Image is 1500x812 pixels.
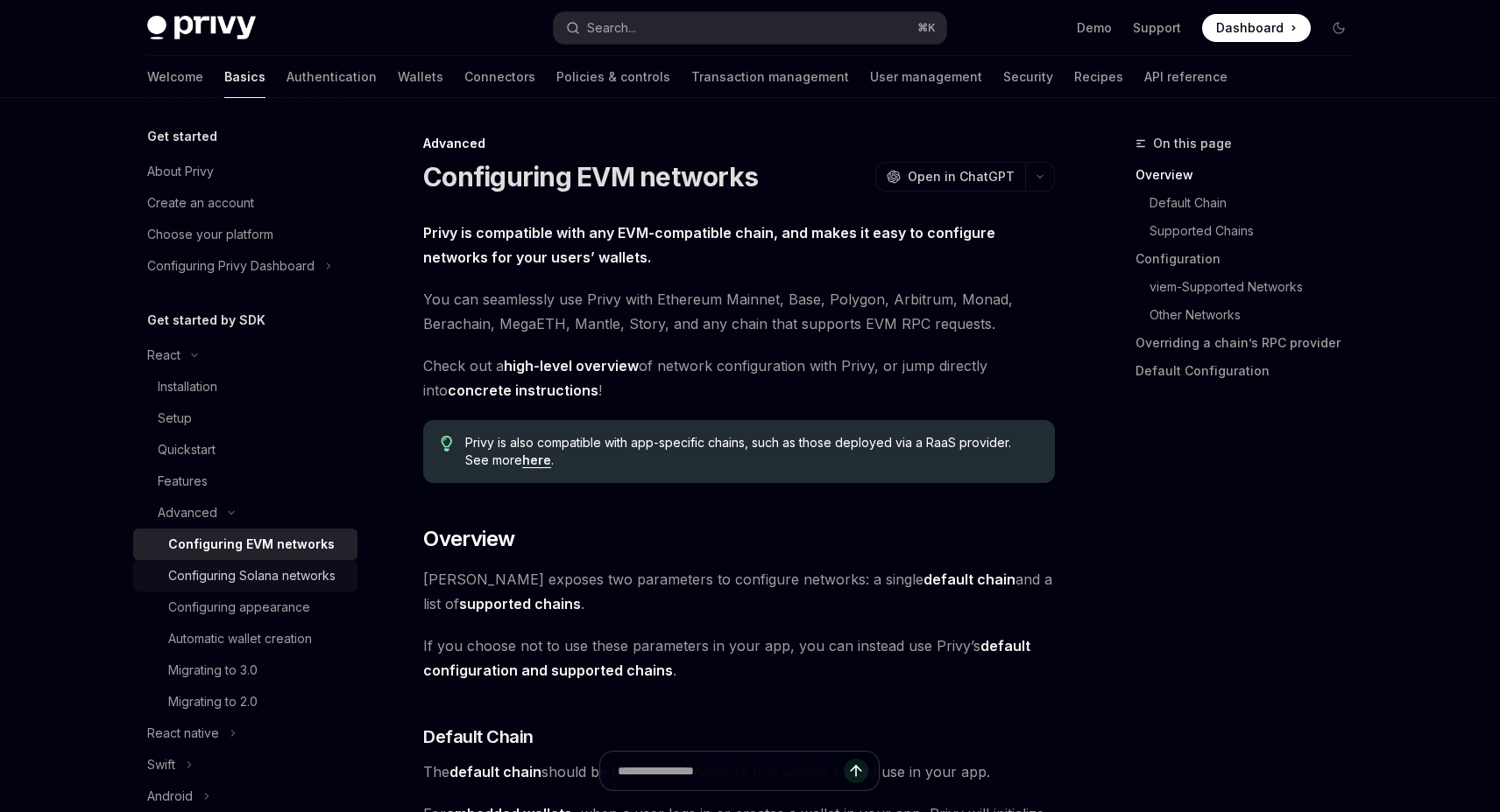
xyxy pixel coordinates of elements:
a: Migrating to 2.0 [133,686,357,717]
div: Configuring Solana networks [168,565,336,586]
a: Supported Chains [1150,217,1367,245]
a: Recipes [1074,56,1123,98]
span: Open in ChatGPT [908,168,1015,185]
h5: Get started [147,126,217,147]
a: here [522,452,551,468]
strong: supported chains [459,595,581,612]
div: React [147,345,180,366]
div: Installation [158,376,217,397]
a: Configuring Solana networks [133,560,357,591]
a: Choose your platform [133,219,357,250]
h5: Get started by SDK [147,310,265,331]
div: Swift [147,754,175,775]
span: Check out a of network configuration with Privy, or jump directly into ! [423,353,1055,402]
div: Configuring Privy Dashboard [147,255,315,276]
div: React native [147,723,219,744]
a: Demo [1077,19,1112,37]
a: Basics [224,56,265,98]
strong: Privy is compatible with any EVM-compatible chain, and makes it easy to configure networks for yo... [423,224,995,266]
h1: Configuring EVM networks [423,161,758,192]
a: Installation [133,371,357,402]
span: Privy is also compatible with app-specific chains, such as those deployed via a RaaS provider. Se... [465,434,1037,469]
div: Search... [587,17,636,38]
div: Advanced [423,135,1055,152]
div: About Privy [147,161,214,182]
a: Configuring EVM networks [133,528,357,560]
img: dark logo [147,16,256,40]
a: User management [870,56,982,98]
a: Default Configuration [1136,357,1367,385]
a: viem-Supported Networks [1150,273,1367,301]
a: About Privy [133,156,357,187]
div: Create an account [147,192,254,213]
span: Dashboard [1216,19,1284,37]
div: Android [147,786,193,807]
a: supported chains [459,595,581,613]
a: Configuration [1136,245,1367,273]
div: Choose your platform [147,224,273,245]
div: Quickstart [158,439,216,460]
a: Automatic wallet creation [133,623,357,654]
div: Automatic wallet creation [168,628,312,649]
a: Connectors [464,56,535,98]
a: concrete instructions [448,381,598,400]
a: Authentication [287,56,377,98]
a: Transaction management [691,56,849,98]
span: ⌘ K [917,21,936,35]
a: Create an account [133,187,357,219]
a: Support [1133,19,1181,37]
a: Welcome [147,56,203,98]
a: Overview [1136,161,1367,189]
a: Setup [133,402,357,434]
div: Features [158,471,208,492]
a: Default Chain [1150,189,1367,217]
div: Setup [158,408,192,429]
span: [PERSON_NAME] exposes two parameters to configure networks: a single and a list of . [423,567,1055,616]
svg: Tip [441,436,453,451]
a: Quickstart [133,434,357,465]
a: Dashboard [1202,14,1311,42]
a: Migrating to 3.0 [133,654,357,686]
div: Migrating to 3.0 [168,660,258,681]
a: API reference [1144,56,1228,98]
a: Wallets [398,56,443,98]
strong: default chain [923,570,1015,588]
a: Configuring appearance [133,591,357,623]
div: Configuring appearance [168,597,310,618]
div: Configuring EVM networks [168,534,335,555]
button: Toggle dark mode [1325,14,1353,42]
a: high-level overview [504,357,639,375]
a: default chain [923,570,1015,589]
span: Overview [423,525,514,553]
a: Other Networks [1150,301,1367,329]
div: Advanced [158,502,217,523]
a: Policies & controls [556,56,670,98]
a: Overriding a chain’s RPC provider [1136,329,1367,357]
button: Search...⌘K [554,12,946,44]
span: You can seamlessly use Privy with Ethereum Mainnet, Base, Polygon, Arbitrum, Monad, Berachain, Me... [423,287,1055,336]
a: Features [133,465,357,497]
span: On this page [1153,133,1232,154]
button: Open in ChatGPT [875,162,1025,192]
div: Migrating to 2.0 [168,691,258,712]
span: If you choose not to use these parameters in your app, you can instead use Privy’s . [423,633,1055,682]
a: Security [1003,56,1053,98]
span: Default Chain [423,724,534,749]
button: Send message [844,759,868,783]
